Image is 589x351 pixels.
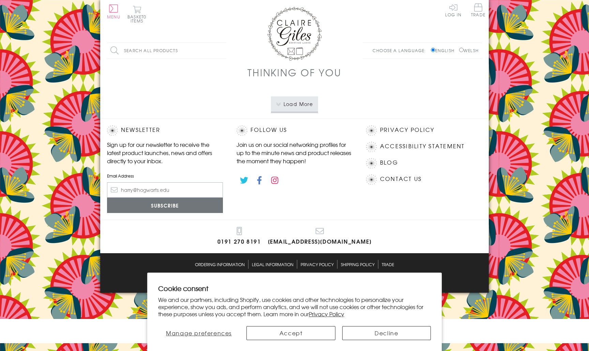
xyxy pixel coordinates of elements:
button: Load More [271,96,318,111]
button: Manage preferences [158,326,240,340]
p: © 2025 . [107,275,482,281]
a: Legal Information [252,260,293,269]
h2: Newsletter [107,125,223,136]
span: Menu [107,14,120,20]
a: Trade [382,260,394,269]
a: [EMAIL_ADDRESS][DOMAIN_NAME] [268,227,372,246]
input: harry@hogwarts.edu [107,182,223,198]
a: Contact Us [380,174,422,184]
input: Search [220,43,226,58]
label: Email Address [107,173,223,179]
input: Search all products [107,43,226,58]
p: Choose a language: [373,47,429,54]
h2: Cookie consent [158,284,431,293]
input: English [431,48,435,52]
h1: Thinking of You [247,65,341,79]
button: Menu [107,4,120,19]
input: Welsh [459,48,464,52]
a: Log In [445,3,462,17]
span: 0 items [131,14,146,24]
h2: Follow Us [237,125,352,136]
a: Blog [380,158,398,167]
a: Accessibility Statement [380,142,465,151]
span: Trade [471,3,485,17]
button: Decline [342,326,431,340]
a: Privacy Policy [301,260,334,269]
label: Welsh [459,47,479,54]
a: Privacy Policy [309,310,344,318]
a: Ordering Information [195,260,245,269]
button: Basket0 items [127,5,146,23]
p: We and our partners, including Shopify, use cookies and other technologies to personalize your ex... [158,296,431,317]
a: Shipping Policy [341,260,375,269]
p: Join us on our social networking profiles for up to the minute news and product releases the mome... [237,140,352,165]
a: Privacy Policy [380,125,434,135]
span: Manage preferences [166,329,232,337]
a: Trade [471,3,485,18]
a: 0191 270 8191 [217,227,261,246]
button: Accept [246,326,335,340]
img: Claire Giles Greetings Cards [267,7,322,61]
p: Sign up for our newsletter to receive the latest product launches, news and offers directly to yo... [107,140,223,165]
input: Subscribe [107,198,223,213]
label: English [431,47,458,54]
